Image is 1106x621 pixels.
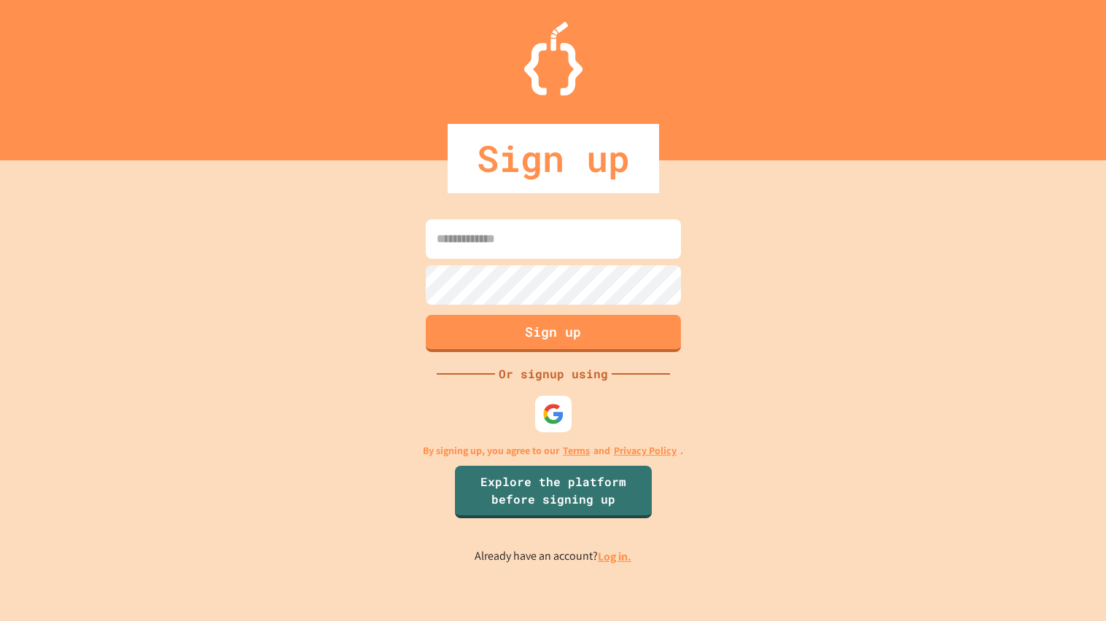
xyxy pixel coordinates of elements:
div: Sign up [448,124,659,193]
img: Logo.svg [524,22,583,95]
img: google-icon.svg [542,403,564,425]
a: Terms [563,443,590,458]
a: Privacy Policy [614,443,677,458]
p: Already have an account? [475,547,631,566]
a: Explore the platform before signing up [455,466,652,518]
a: Log in. [598,549,631,564]
button: Sign up [426,315,681,352]
p: By signing up, you agree to our and . [423,443,683,458]
div: Or signup using [495,365,612,383]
